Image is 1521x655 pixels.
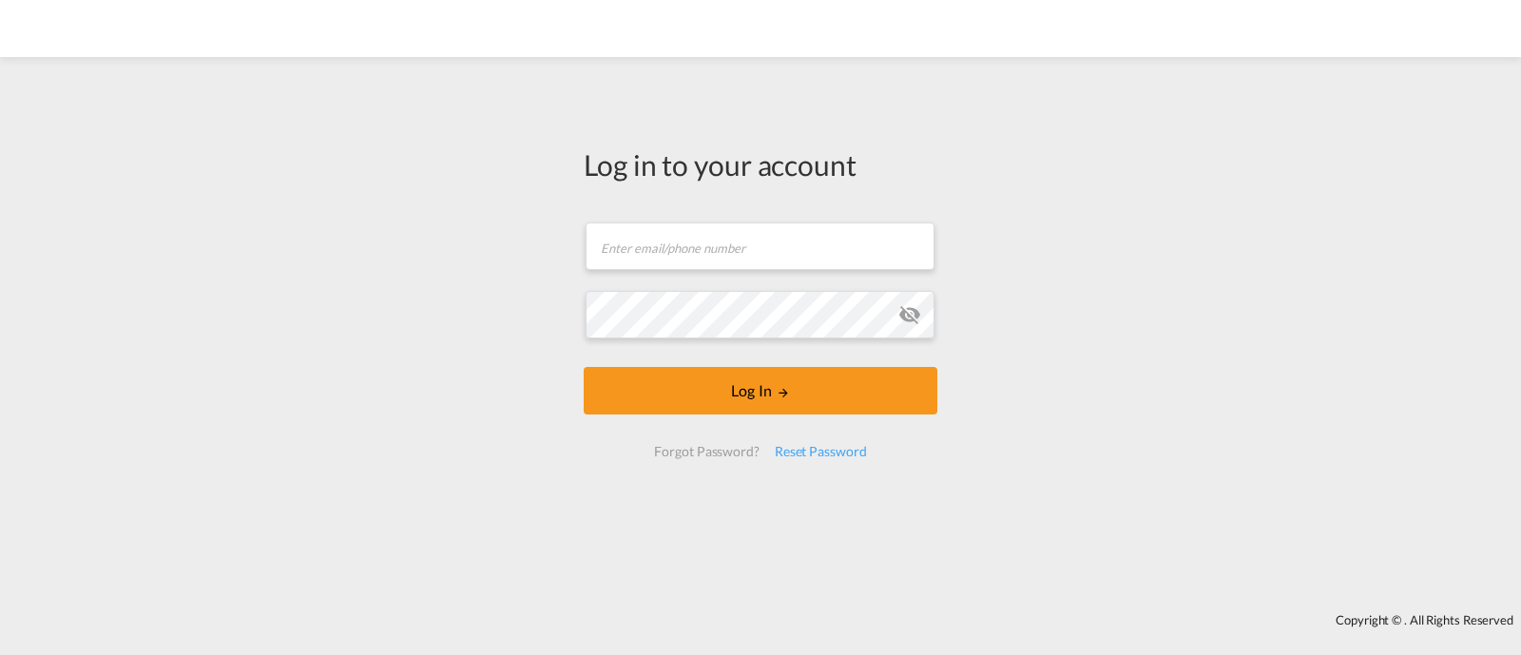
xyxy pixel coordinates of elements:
div: Forgot Password? [646,434,766,469]
div: Reset Password [767,434,875,469]
button: LOGIN [584,367,937,414]
input: Enter email/phone number [586,222,934,270]
md-icon: icon-eye-off [898,303,921,326]
div: Log in to your account [584,144,937,184]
